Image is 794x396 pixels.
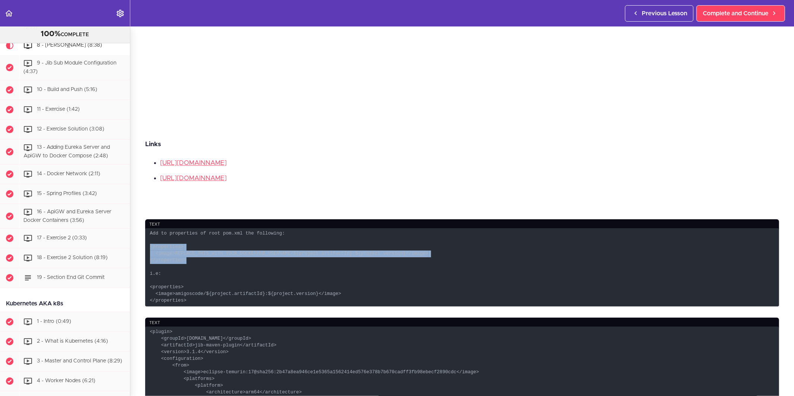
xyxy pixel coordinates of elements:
a: Previous Lesson [625,5,693,22]
span: 10 - Build and Push (5:16) [37,87,97,92]
span: 9 - Jib Sub Module Configuration (4:37) [23,61,117,75]
span: 19 - Section End Git Commit [37,275,105,280]
span: 4 - Worker Nodes (6:21) [37,378,95,384]
span: 8 - [PERSON_NAME] (8:38) [37,43,102,48]
span: 12 - Exercise Solution (3:08) [37,126,104,132]
svg: Settings Menu [116,9,125,18]
span: 15 - Spring Profiles (3:42) [37,191,97,196]
a: [URL][DOMAIN_NAME] [160,175,227,181]
span: 3 - Master and Control Plane (8:29) [37,359,122,364]
span: Complete and Continue [703,9,768,18]
svg: Back to course curriculum [4,9,13,18]
div: text [145,318,779,328]
span: 14 - Docker Network (2:11) [37,171,100,176]
span: 11 - Exercise (1:42) [37,107,80,112]
a: Complete and Continue [696,5,785,22]
code: Add to properties of root pom.xml the following: <properties> <image>REPLACE_THIS_WITH_YOUR_DOCKE... [145,228,779,307]
span: 13 - Adding Eureka Server and ApiGW to Docker Compose (2:48) [23,145,110,158]
strong: Links [145,141,161,147]
span: 100% [41,30,61,38]
span: 1 - Intro (0:49) [37,319,71,324]
div: COMPLETE [9,29,121,39]
span: 2 - What is Kubernetes (4:16) [37,339,108,344]
span: 18 - Exercise 2 Solution (8:19) [37,255,108,261]
span: Previous Lesson [642,9,687,18]
span: 16 - ApiGW and Eureka Server Docker Containers (3:56) [23,209,111,223]
div: text [145,219,779,229]
span: 17 - Exercise 2 (0:33) [37,236,87,241]
a: [URL][DOMAIN_NAME] [160,160,227,166]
